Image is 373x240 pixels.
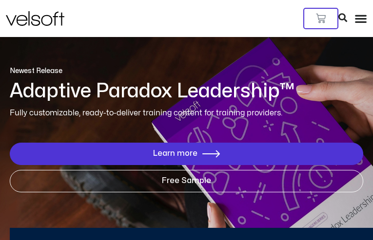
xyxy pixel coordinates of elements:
[162,177,211,185] span: Free Sample
[153,149,197,158] span: Learn more
[10,170,363,192] a: Free Sample
[10,107,363,119] p: Fully customizable, ready-to-deliver training content for training providers.
[10,81,363,102] h1: Adaptive Paradox Leadership™
[10,143,363,165] a: Learn more
[354,12,367,25] div: Menu Toggle
[10,66,363,76] p: Newest Release
[6,11,64,26] img: Velsoft Training Materials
